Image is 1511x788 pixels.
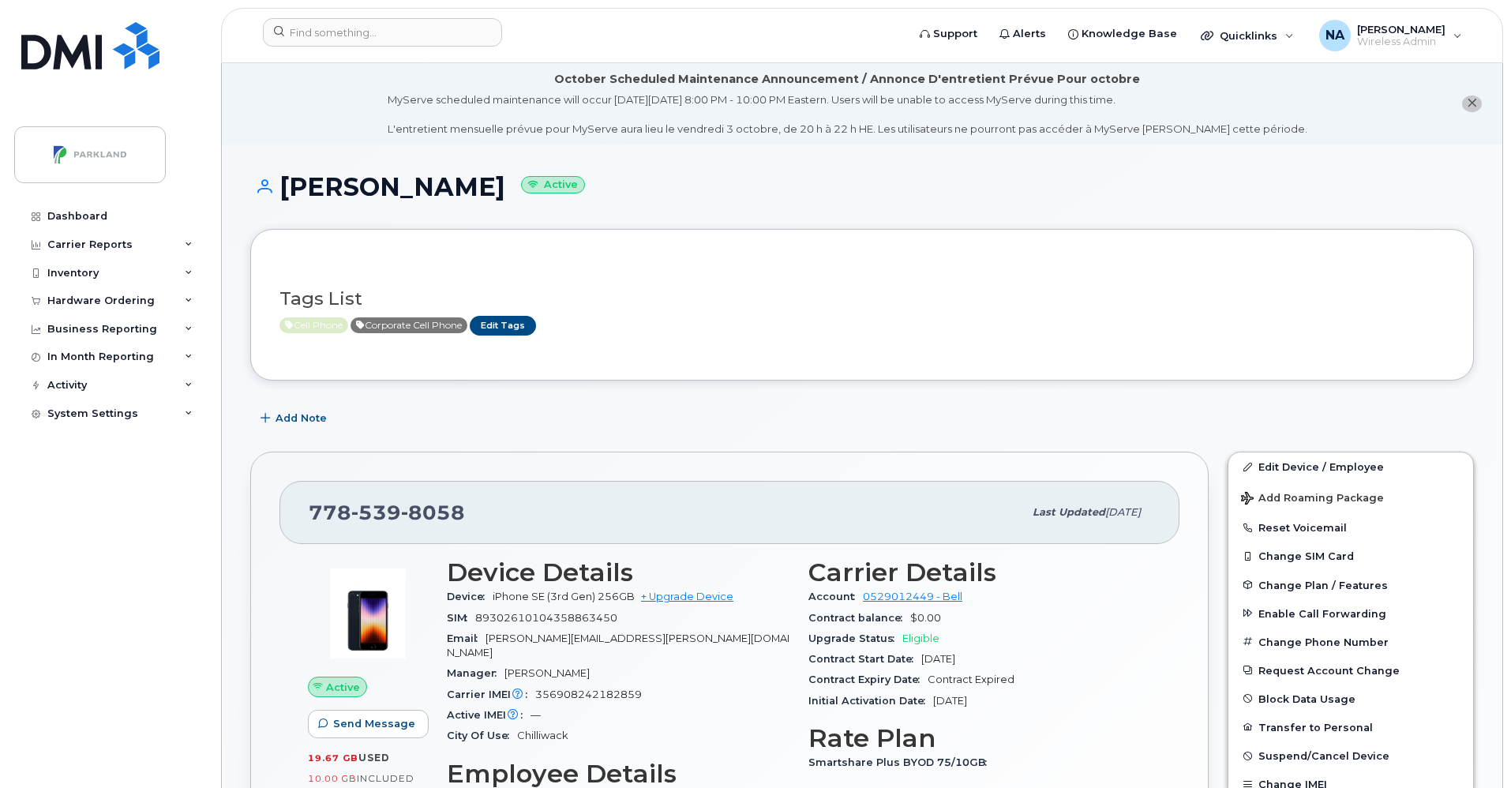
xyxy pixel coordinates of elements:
span: Smartshare Plus BYOD 75/10GB [808,756,995,768]
span: City Of Use [447,730,517,741]
span: SIM [447,612,475,624]
span: Upgrade Status [808,632,902,644]
h3: Tags List [279,289,1445,309]
div: October Scheduled Maintenance Announcement / Annonce D'entretient Prévue Pour octobre [554,71,1140,88]
button: Enable Call Forwarding [1228,599,1473,628]
span: Contract Start Date [808,653,921,665]
span: Device [447,591,493,602]
button: Transfer to Personal [1228,713,1473,741]
a: Edit Tags [470,316,536,336]
span: 8058 [401,501,465,524]
button: Change Phone Number [1228,628,1473,656]
span: 89302610104358863450 [475,612,617,624]
h3: Employee Details [447,760,789,788]
a: + Upgrade Device [641,591,733,602]
h3: Device Details [447,558,789,587]
span: — [531,709,541,721]
span: [DATE] [921,653,955,665]
small: Active [521,176,585,194]
span: Active IMEI [447,709,531,721]
button: Change Plan / Features [1228,571,1473,599]
span: 19.67 GB [308,752,358,764]
span: [DATE] [933,695,967,707]
button: Add Roaming Package [1228,481,1473,513]
a: Edit Device / Employee [1228,452,1473,481]
span: Account [808,591,863,602]
button: Block Data Usage [1228,685,1473,713]
div: MyServe scheduled maintenance will occur [DATE][DATE] 8:00 PM - 10:00 PM Eastern. Users will be u... [388,92,1307,137]
span: iPhone SE (3rd Gen) 256GB [493,591,635,602]
span: Send Message [333,716,415,731]
span: [PERSON_NAME] [504,667,590,679]
span: Active [279,317,348,333]
span: Chilliwack [517,730,568,741]
span: Contract Expiry Date [808,674,928,685]
span: 10.00 GB [308,773,357,784]
span: Eligible [902,632,939,644]
span: Add Note [276,411,327,426]
button: Add Note [250,404,340,433]
span: 778 [309,501,465,524]
h1: [PERSON_NAME] [250,173,1474,201]
span: [DATE] [1105,506,1141,518]
a: 0529012449 - Bell [863,591,962,602]
span: Change Plan / Features [1258,579,1388,591]
span: Email [447,632,486,644]
button: Change SIM Card [1228,542,1473,570]
button: close notification [1462,96,1482,112]
span: 539 [351,501,401,524]
span: Carrier IMEI [447,689,535,700]
span: Initial Activation Date [808,695,933,707]
span: Add Roaming Package [1241,492,1384,507]
span: 356908242182859 [535,689,642,700]
h3: Rate Plan [808,724,1151,752]
span: Last updated [1033,506,1105,518]
span: Suspend/Cancel Device [1258,750,1389,762]
span: Contract Expired [928,674,1014,685]
img: image20231002-3703462-1angbar.jpeg [321,566,415,661]
button: Suspend/Cancel Device [1228,741,1473,770]
h3: Carrier Details [808,558,1151,587]
button: Send Message [308,710,429,738]
span: [PERSON_NAME][EMAIL_ADDRESS][PERSON_NAME][DOMAIN_NAME] [447,632,789,659]
span: $0.00 [910,612,941,624]
button: Request Account Change [1228,656,1473,685]
span: Manager [447,667,504,679]
span: used [358,752,390,764]
span: Active [351,317,467,333]
span: Enable Call Forwarding [1258,607,1386,619]
span: Contract balance [808,612,910,624]
span: Active [326,680,360,695]
button: Reset Voicemail [1228,513,1473,542]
